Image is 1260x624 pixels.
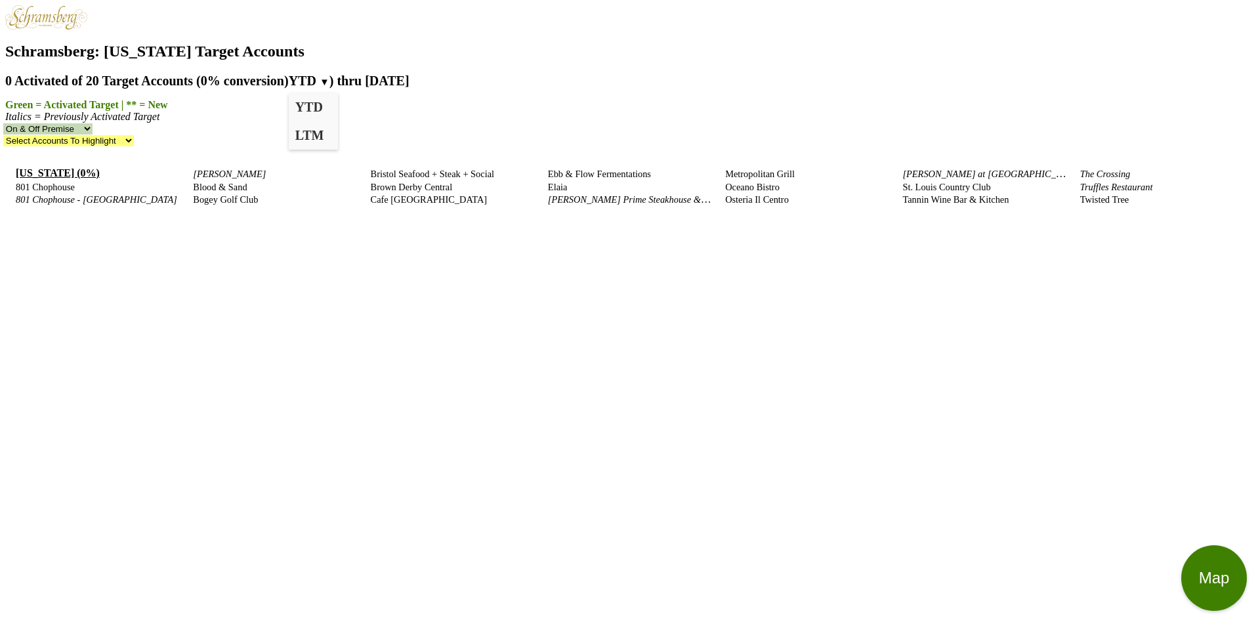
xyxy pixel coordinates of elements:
span: Metropolitan Grill [725,169,795,179]
span: St. Louis Country Club [902,182,990,192]
span: Cafe [GEOGRAPHIC_DATA] [371,194,488,205]
span: [PERSON_NAME] at [GEOGRAPHIC_DATA] [902,168,1081,179]
span: [PERSON_NAME] Prime Steakhouse & Wine Bar [548,194,739,205]
span: Elaia [548,182,568,192]
span: Osteria Il Centro [725,194,789,205]
span: Italics = Previously Activated Target [5,111,159,122]
span: Tannin Wine Bar & Kitchen [902,194,1009,205]
span: 801 Chophouse - [GEOGRAPHIC_DATA] [16,194,177,205]
span: Ebb & Flow Fermentations [548,169,651,179]
span: Truffles Restaurant [1080,182,1153,192]
span: Bogey Golf Club [193,194,258,205]
span: ▼ [320,77,329,87]
span: Bristol Seafood + Steak + Social [371,169,495,179]
span: [PERSON_NAME] [193,169,266,179]
span: YTD [289,73,316,88]
img: Schramsberg [5,5,87,30]
div: LTM [289,121,338,150]
span: Twisted Tree [1080,194,1129,205]
span: Oceano Bistro [725,182,780,192]
span: Brown Derby Central [371,182,453,192]
span: Green = Activated Target | ** = New [5,99,168,110]
h1: Schramsberg: [US_STATE] Target Accounts [5,43,1255,60]
h2: 0 Activated of 20 Target Accounts (0% conversion) ) thru [DATE] [5,73,1255,89]
div: YTD [289,93,338,121]
span: Blood & Sand [193,182,247,192]
span: The Crossing [1080,169,1131,179]
a: [US_STATE] (0%) [16,167,100,178]
button: Map [1181,545,1247,611]
span: 801 Chophouse [16,182,75,192]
